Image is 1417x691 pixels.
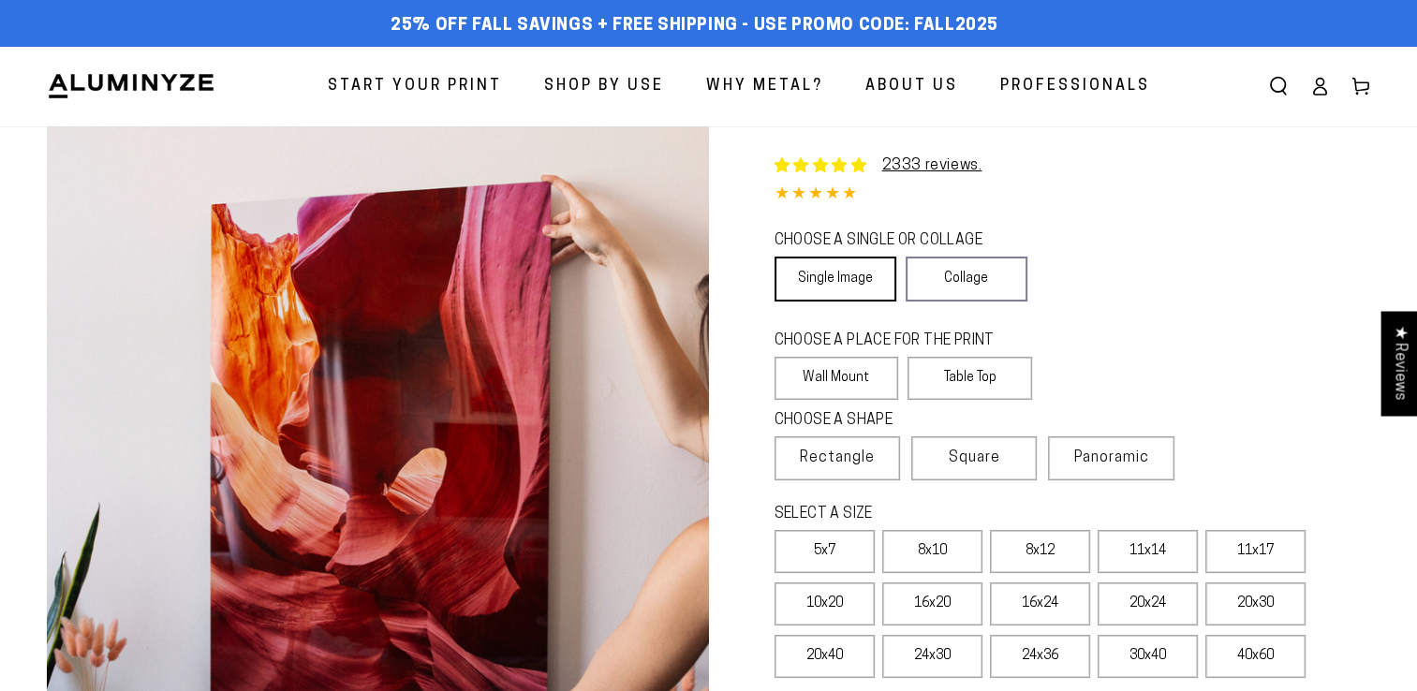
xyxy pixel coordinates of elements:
[1098,635,1198,678] label: 30x40
[775,182,1371,209] div: 4.85 out of 5.0 stars
[906,257,1027,301] a: Collage
[775,504,1125,525] legend: SELECT A SIZE
[1074,450,1149,465] span: Panoramic
[986,62,1164,111] a: Professionals
[1381,311,1417,415] div: Click to open Judge.me floating reviews tab
[882,530,982,573] label: 8x10
[882,635,982,678] label: 24x30
[775,230,1011,252] legend: CHOOSE A SINGLE OR COLLAGE
[530,62,678,111] a: Shop By Use
[800,447,875,469] span: Rectangle
[775,331,1015,352] legend: CHOOSE A PLACE FOR THE PRINT
[775,582,875,625] label: 10x20
[1098,530,1198,573] label: 11x14
[391,16,998,37] span: 25% off FALL Savings + Free Shipping - Use Promo Code: FALL2025
[990,635,1090,678] label: 24x36
[1205,635,1306,678] label: 40x60
[706,73,823,100] span: Why Metal?
[544,73,664,100] span: Shop By Use
[314,62,516,111] a: Start Your Print
[775,530,875,573] label: 5x7
[692,62,837,111] a: Why Metal?
[865,73,958,100] span: About Us
[882,158,982,173] a: 2333 reviews.
[1205,530,1306,573] label: 11x17
[1258,66,1299,107] summary: Search our site
[47,72,215,100] img: Aluminyze
[990,530,1090,573] label: 8x12
[1000,73,1150,100] span: Professionals
[775,257,896,301] a: Single Image
[1205,582,1306,625] label: 20x30
[882,582,982,625] label: 16x20
[775,357,899,400] label: Wall Mount
[851,62,972,111] a: About Us
[1098,582,1198,625] label: 20x24
[775,635,875,678] label: 20x40
[908,357,1032,400] label: Table Top
[775,410,1018,432] legend: CHOOSE A SHAPE
[990,582,1090,625] label: 16x24
[328,73,502,100] span: Start Your Print
[949,447,1000,469] span: Square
